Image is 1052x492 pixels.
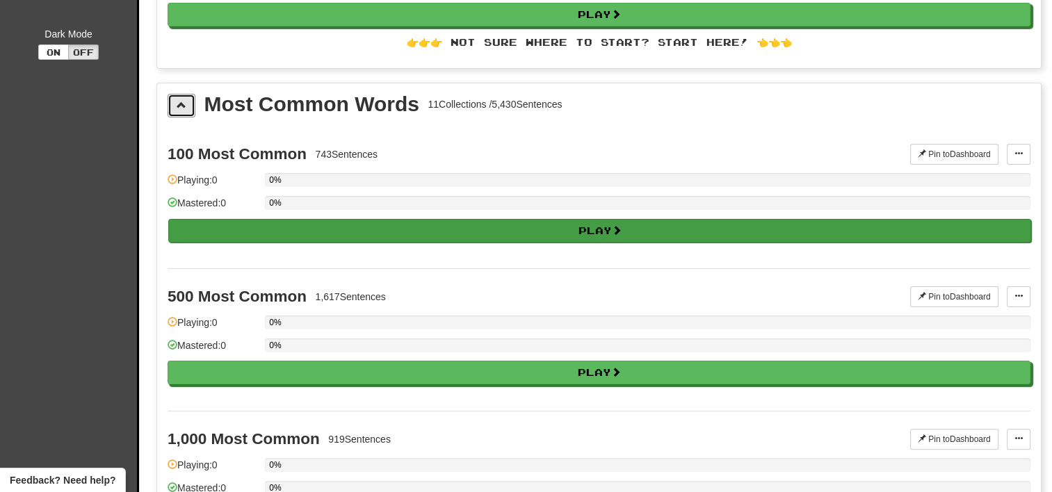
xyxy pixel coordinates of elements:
[10,473,115,487] span: Open feedback widget
[168,35,1030,49] div: 👉👉👉 Not sure where to start? Start here! 👈👈👈
[168,315,258,338] div: Playing: 0
[168,219,1031,243] button: Play
[168,288,307,305] div: 500 Most Common
[204,94,419,115] div: Most Common Words
[316,290,386,304] div: 1,617 Sentences
[168,430,320,448] div: 1,000 Most Common
[910,429,998,450] button: Pin toDashboard
[168,173,258,196] div: Playing: 0
[168,338,258,361] div: Mastered: 0
[428,97,562,111] div: 11 Collections / 5,430 Sentences
[38,44,69,60] button: On
[910,144,998,165] button: Pin toDashboard
[168,3,1030,26] button: Play
[168,458,258,481] div: Playing: 0
[328,432,391,446] div: 919 Sentences
[316,147,378,161] div: 743 Sentences
[68,44,99,60] button: Off
[910,286,998,307] button: Pin toDashboard
[168,145,307,163] div: 100 Most Common
[10,27,127,41] div: Dark Mode
[168,196,258,219] div: Mastered: 0
[168,361,1030,384] button: Play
